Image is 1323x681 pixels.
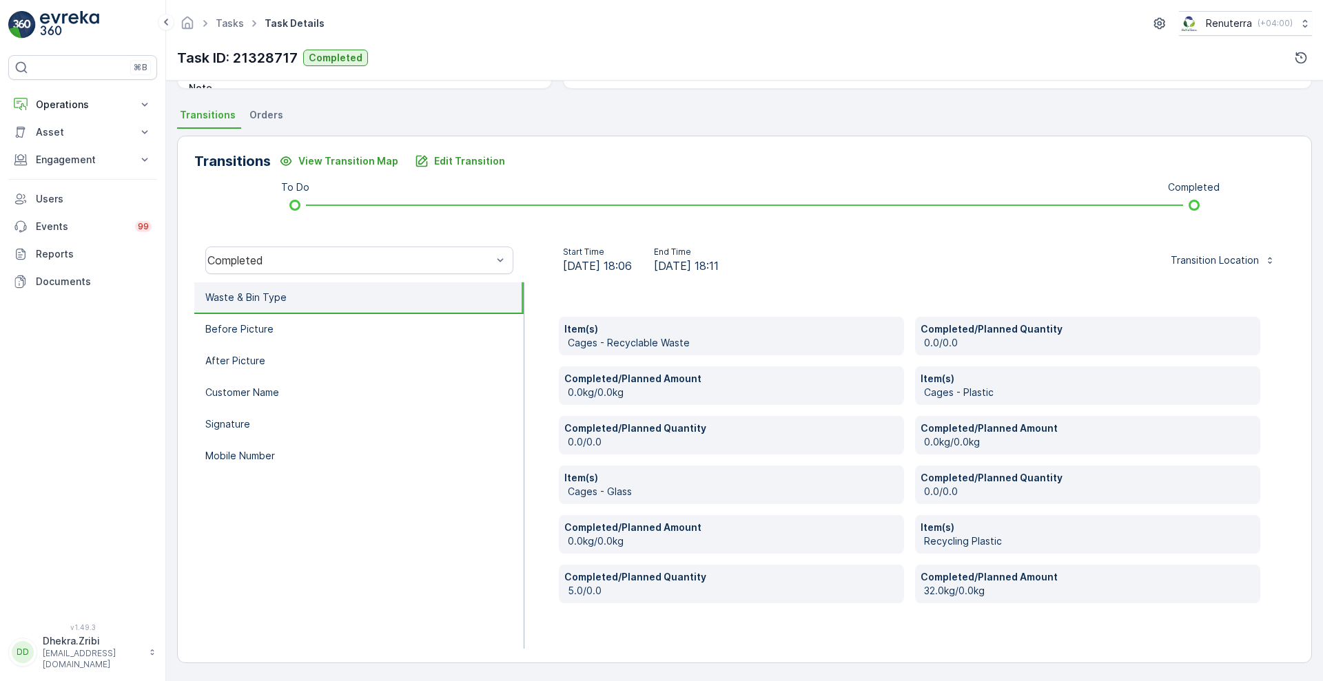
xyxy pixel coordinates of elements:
a: Events99 [8,213,157,240]
p: Events [36,220,127,233]
button: Transition Location [1162,249,1284,271]
p: 0.0/0.0 [568,435,899,449]
button: Edit Transition [407,150,513,172]
p: Item(s) [921,521,1255,534]
p: Customer Name [205,386,279,399]
a: Users [8,185,157,213]
p: End Time [654,247,719,258]
p: Users [36,192,152,206]
p: Completed/Planned Quantity [564,570,899,584]
div: DD [12,641,34,663]
p: Engagement [36,153,130,167]
p: Reports [36,247,152,261]
button: Completed [303,50,368,66]
p: ( +04:00 ) [1258,18,1293,29]
a: Tasks [216,17,244,29]
p: Renuterra [1206,17,1252,30]
p: Completed [309,51,362,65]
p: 0.0/0.0 [924,336,1255,350]
p: Signature [205,417,250,431]
p: Completed/Planned Amount [921,421,1255,435]
p: Transition Location [1171,253,1259,267]
span: Orders [249,108,283,122]
p: Dhekra.Zribi [43,634,142,648]
p: 0.0kg/0.0kg [568,386,899,399]
p: Completed/Planned Amount [564,521,899,534]
p: To Do [281,180,309,194]
p: Waste & Bin Type [205,291,287,304]
span: Transitions [180,108,236,122]
span: [DATE] 18:11 [654,258,719,274]
p: Task ID: 21328717 [177,48,298,68]
span: [DATE] 18:06 [563,258,632,274]
a: Reports [8,240,157,268]
p: Start Time [563,247,632,258]
button: Operations [8,91,157,118]
p: 0.0kg/0.0kg [568,534,899,548]
span: v 1.49.3 [8,623,157,631]
p: Mobile Number [205,449,275,463]
p: Item(s) [921,372,1255,386]
p: Completed/Planned Quantity [921,471,1255,485]
p: ⌘B [134,62,147,73]
p: Completed/Planned Quantity [921,322,1255,336]
a: Documents [8,268,157,295]
p: - [331,81,537,95]
img: Screenshot_2024-07-26_at_13.33.01.png [1179,16,1200,31]
p: 0.0kg/0.0kg [924,435,1255,449]
p: 5.0/0.0 [568,584,899,598]
p: Operations [36,98,130,112]
a: Homepage [180,21,195,32]
p: 99 [138,221,149,232]
button: Renuterra(+04:00) [1179,11,1312,36]
img: logo [8,11,36,39]
p: Note [189,81,326,95]
p: Before Picture [205,322,274,336]
p: View Transition Map [298,154,398,168]
p: Item(s) [564,471,899,485]
p: 0.0/0.0 [924,485,1255,499]
p: Asset [36,125,130,139]
p: 32.0kg/0.0kg [924,584,1255,598]
div: Completed [207,254,492,266]
p: Completed/Planned Amount [921,570,1255,584]
p: Cages - Glass [568,485,899,499]
p: Transitions [194,151,271,171]
img: logo_light-DOdMpM7g.png [40,11,99,39]
p: Item(s) [564,322,899,336]
p: Cages - Plastic [924,386,1255,399]
p: After Picture [205,354,265,368]
button: Asset [8,118,157,146]
p: Recycling Plastic [924,534,1255,548]
p: [EMAIL_ADDRESS][DOMAIN_NAME] [43,648,142,670]
p: Completed [1168,180,1220,194]
p: Completed/Planned Amount [564,372,899,386]
p: Edit Transition [434,154,505,168]
button: DDDhekra.Zribi[EMAIL_ADDRESS][DOMAIN_NAME] [8,634,157,670]
p: Cages - Recyclable Waste [568,336,899,350]
button: Engagement [8,146,157,174]
span: Task Details [262,17,327,30]
button: View Transition Map [271,150,407,172]
p: Completed/Planned Quantity [564,421,899,435]
p: Documents [36,275,152,289]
